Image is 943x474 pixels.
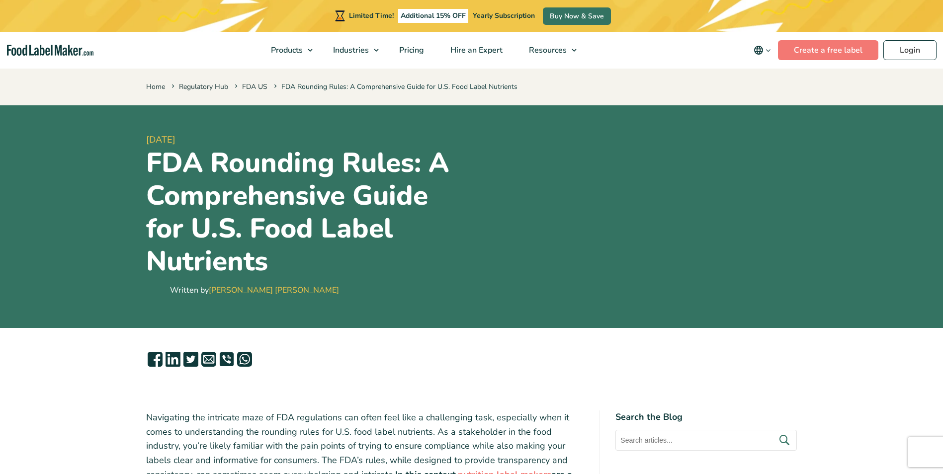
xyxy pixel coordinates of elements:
[242,82,267,91] a: FDA US
[258,32,318,69] a: Products
[320,32,384,69] a: Industries
[526,45,568,56] span: Resources
[330,45,370,56] span: Industries
[146,82,165,91] a: Home
[146,133,468,147] span: [DATE]
[170,284,339,296] div: Written by
[615,410,797,424] h4: Search the Blog
[146,280,166,300] img: Maria Abi Hanna - Food Label Maker
[437,32,514,69] a: Hire an Expert
[883,40,937,60] a: Login
[146,147,468,278] h1: FDA Rounding Rules: A Comprehensive Guide for U.S. Food Label Nutrients
[386,32,435,69] a: Pricing
[543,7,611,25] a: Buy Now & Save
[615,430,797,451] input: Search articles...
[516,32,582,69] a: Resources
[272,82,517,91] span: FDA Rounding Rules: A Comprehensive Guide for U.S. Food Label Nutrients
[209,285,339,296] a: [PERSON_NAME] [PERSON_NAME]
[349,11,394,20] span: Limited Time!
[396,45,425,56] span: Pricing
[398,9,468,23] span: Additional 15% OFF
[447,45,504,56] span: Hire an Expert
[473,11,535,20] span: Yearly Subscription
[778,40,878,60] a: Create a free label
[179,82,228,91] a: Regulatory Hub
[268,45,304,56] span: Products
